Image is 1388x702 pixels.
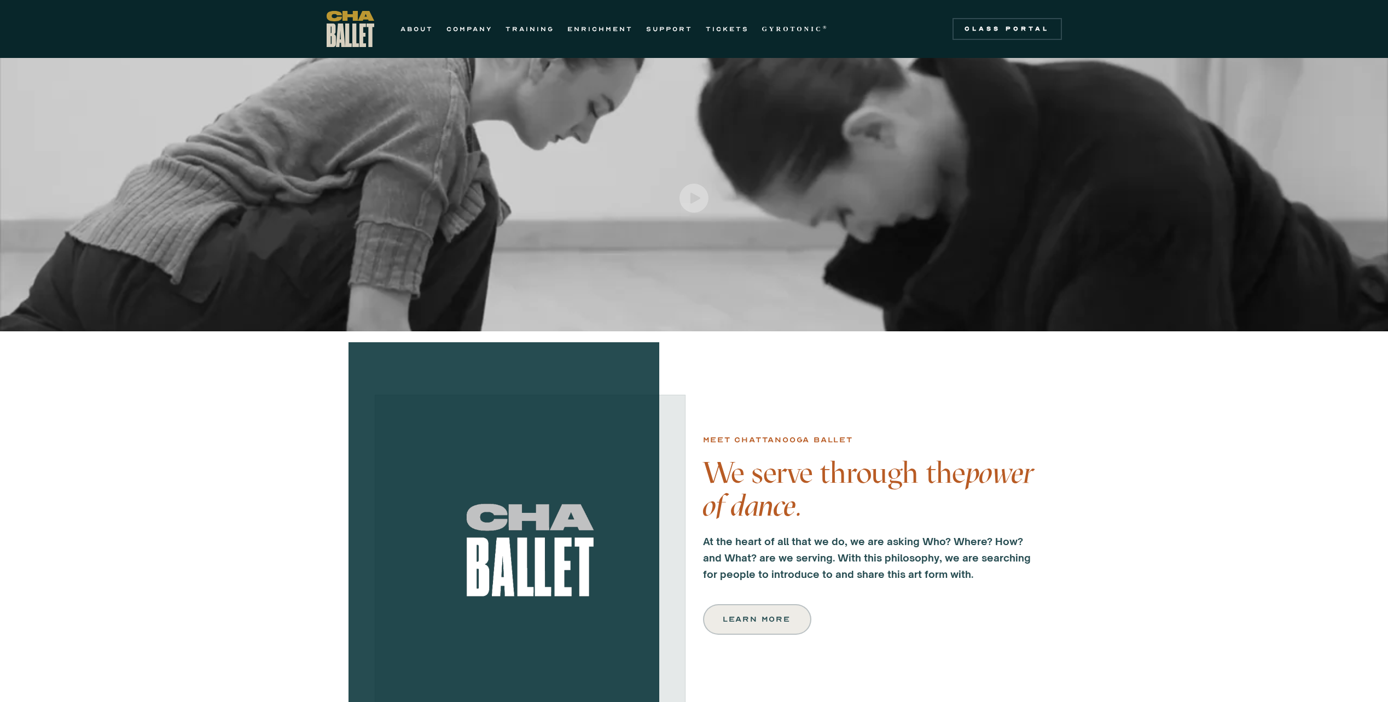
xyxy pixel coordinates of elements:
div: Meet chattanooga ballet [703,434,853,447]
strong: At the heart of all that we do, we are asking Who? Where? How? and What? are we serving. With thi... [703,535,1031,580]
div: Learn more [724,613,791,626]
div: Class Portal [959,25,1055,33]
a: ABOUT [400,22,433,36]
a: GYROTONIC® [762,22,829,36]
h4: We serve through the [703,457,1040,522]
a: Class Portal [953,18,1062,40]
a: ENRICHMENT [567,22,633,36]
em: power of dance. [703,455,1033,523]
a: home [327,11,374,47]
a: TICKETS [706,22,749,36]
a: TRAINING [506,22,554,36]
a: SUPPORT [646,22,693,36]
a: Learn more [703,604,811,635]
a: COMPANY [446,22,492,36]
sup: ® [823,25,829,30]
strong: GYROTONIC [762,25,823,33]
